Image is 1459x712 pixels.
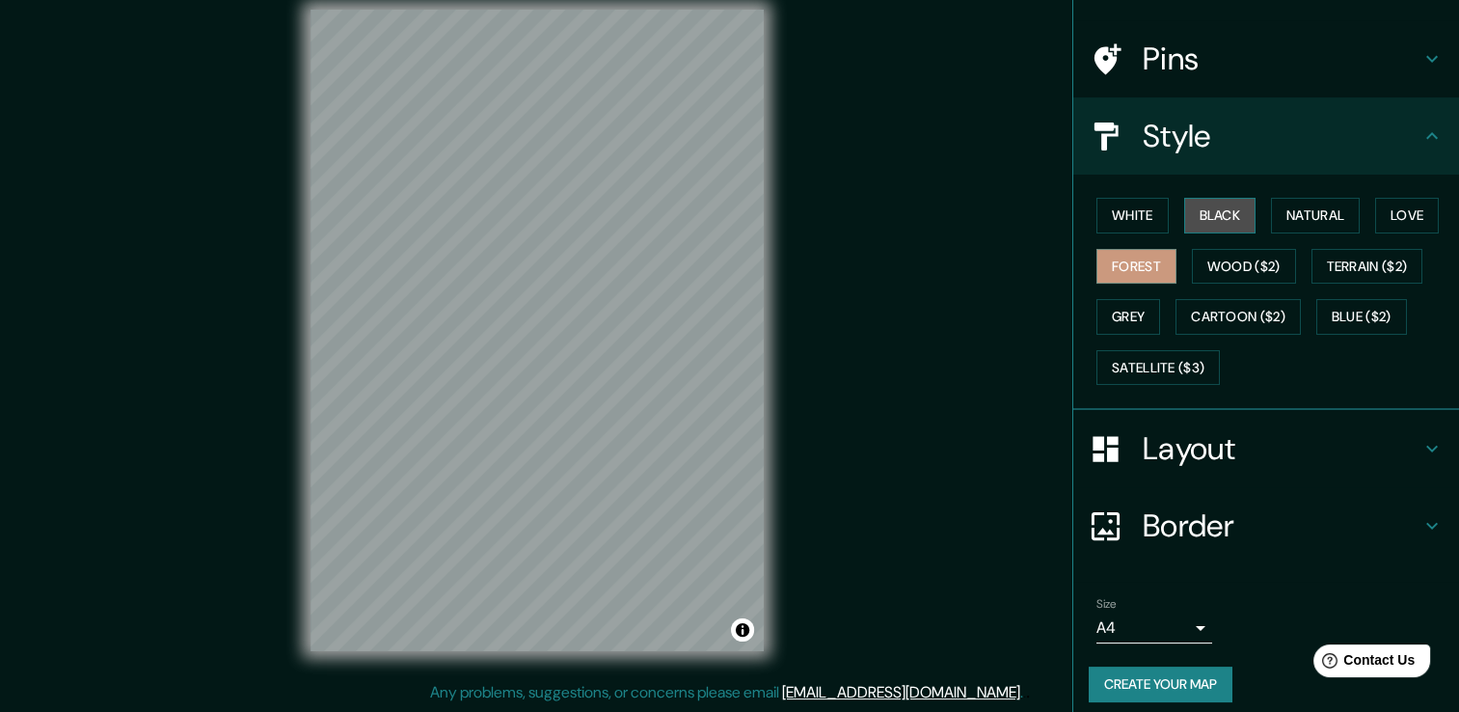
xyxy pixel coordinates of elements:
button: Blue ($2) [1316,299,1407,335]
button: Forest [1096,249,1176,285]
div: Pins [1073,20,1459,97]
button: Natural [1271,198,1360,233]
button: Wood ($2) [1192,249,1296,285]
h4: Style [1143,117,1420,155]
a: [EMAIL_ADDRESS][DOMAIN_NAME] [782,682,1020,702]
div: Border [1073,487,1459,564]
h4: Layout [1143,429,1420,468]
button: Create your map [1089,667,1232,702]
button: Terrain ($2) [1311,249,1423,285]
iframe: Help widget launcher [1287,637,1438,691]
div: Layout [1073,410,1459,487]
p: Any problems, suggestions, or concerns please email . [430,681,1023,704]
div: . [1023,681,1026,704]
h4: Pins [1143,40,1420,78]
button: White [1096,198,1169,233]
button: Love [1375,198,1439,233]
button: Toggle attribution [731,618,754,642]
div: . [1026,681,1030,704]
div: A4 [1096,613,1212,644]
label: Size [1096,596,1117,613]
canvas: Map [311,10,764,651]
h4: Border [1143,507,1420,545]
button: Black [1184,198,1256,233]
button: Cartoon ($2) [1175,299,1301,335]
button: Grey [1096,299,1160,335]
div: Style [1073,97,1459,175]
button: Satellite ($3) [1096,350,1220,386]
